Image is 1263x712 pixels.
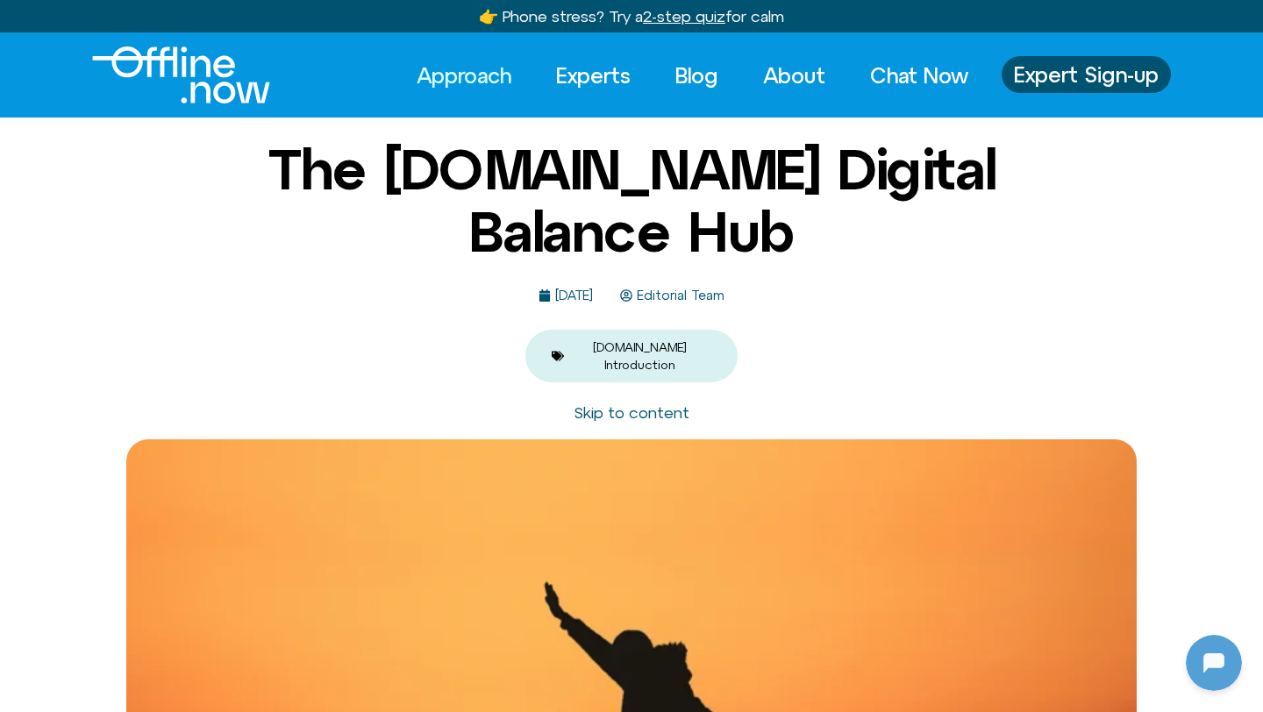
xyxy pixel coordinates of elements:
[401,56,527,95] a: Approach
[854,56,984,95] a: Chat Now
[643,7,725,25] u: 2-step quiz
[479,7,784,25] a: 👉 Phone stress? Try a2-step quizfor calm
[92,46,240,103] div: Logo
[747,56,841,95] a: About
[92,46,270,103] img: Offline.Now logo in white. Text of the words offline.now with a line going through the "O"
[632,288,724,303] span: Editorial Team
[401,56,984,95] nav: Menu
[574,403,689,422] a: Skip to content
[1002,56,1171,93] a: Expert Sign-up
[620,288,724,303] a: Editorial Team
[206,139,1057,262] h1: The [DOMAIN_NAME] Digital Balance Hub
[1014,63,1159,86] span: Expert Sign-up
[539,288,593,303] a: [DATE]
[660,56,734,95] a: Blog
[540,56,646,95] a: Experts
[555,288,593,303] time: [DATE]
[1186,635,1242,691] iframe: Botpress
[593,340,687,372] a: [DOMAIN_NAME] Introduction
